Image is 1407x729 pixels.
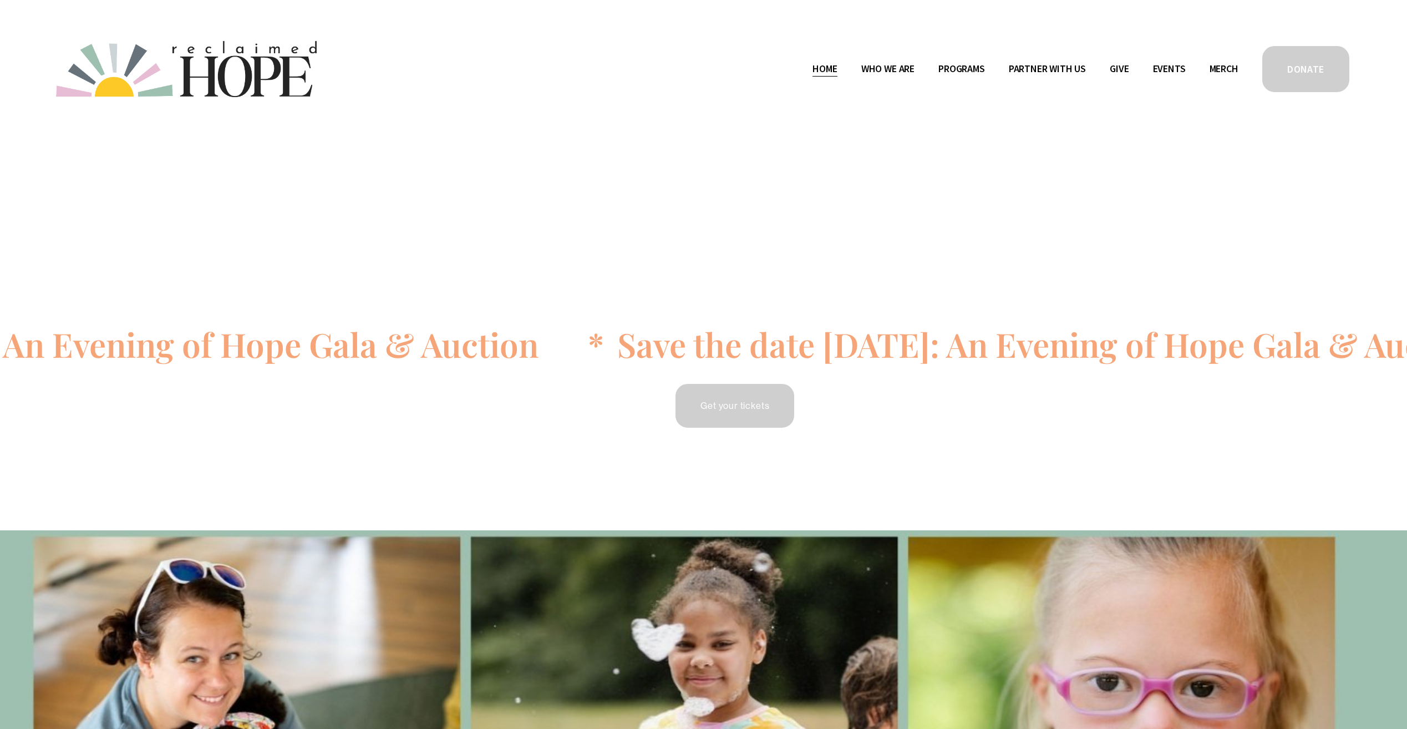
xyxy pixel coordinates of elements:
[56,41,316,97] img: Reclaimed Hope Initiative
[1153,60,1186,78] a: Events
[938,61,985,77] span: Programs
[861,60,915,78] a: folder dropdown
[1210,60,1238,78] a: Merch
[674,382,796,429] a: Get your tickets
[861,61,915,77] span: Who We Are
[1009,60,1086,78] a: folder dropdown
[938,60,985,78] a: folder dropdown
[1009,61,1086,77] span: Partner With Us
[1261,44,1350,94] a: DONATE
[1110,60,1129,78] a: Give
[812,60,837,78] a: Home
